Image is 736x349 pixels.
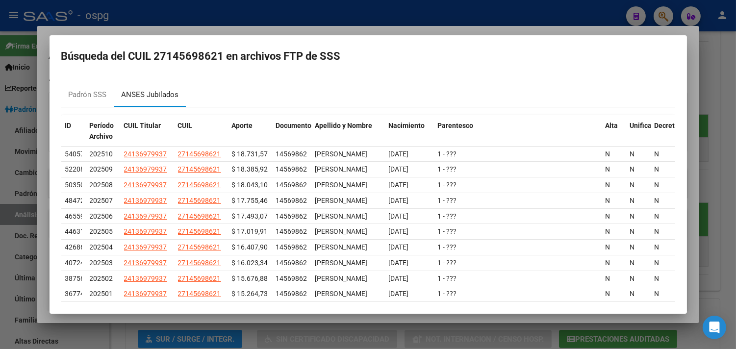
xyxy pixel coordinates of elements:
[276,274,307,282] span: 14569862
[276,243,307,251] span: 14569862
[606,181,610,189] span: N
[389,243,409,251] span: [DATE]
[124,165,167,173] span: 24136979937
[65,181,85,189] span: 50350
[90,197,113,204] span: 202507
[630,122,665,129] span: Unificacion
[438,165,457,173] span: 1 - ???
[232,181,268,189] span: $ 18.043,10
[124,259,167,267] span: 24136979937
[232,259,268,267] span: $ 16.023,34
[90,290,113,298] span: 202501
[124,122,161,129] span: CUIL Titular
[655,181,660,189] span: N
[178,150,221,158] span: 27145698621
[606,290,610,298] span: N
[438,259,457,267] span: 1 - ???
[276,122,312,129] span: Documento
[65,212,85,220] span: 46559
[438,197,457,204] span: 1 - ???
[606,212,610,220] span: N
[606,227,610,235] span: N
[655,243,660,251] span: N
[178,243,221,251] span: 27145698621
[655,122,679,129] span: Decreto
[655,197,660,204] span: N
[630,165,635,173] span: N
[630,259,635,267] span: N
[311,115,385,148] datatable-header-cell: Apellido y Nombre
[606,197,610,204] span: N
[606,122,618,129] span: Alta
[438,243,457,251] span: 1 - ???
[178,290,221,298] span: 27145698621
[655,259,660,267] span: N
[61,115,86,148] datatable-header-cell: ID
[65,122,72,129] span: ID
[389,122,425,129] span: Nacimiento
[602,115,626,148] datatable-header-cell: Alta
[124,181,167,189] span: 24136979937
[315,181,368,189] span: RODRIGUEZ SILVIA BEATRIZ
[389,181,409,189] span: [DATE]
[232,227,268,235] span: $ 17.019,91
[606,243,610,251] span: N
[276,150,307,158] span: 14569862
[438,181,457,189] span: 1 - ???
[65,150,85,158] span: 54057
[703,316,726,339] div: Open Intercom Messenger
[232,290,268,298] span: $ 15.264,73
[389,274,409,282] span: [DATE]
[655,165,660,173] span: N
[315,259,368,267] span: RODRIGUEZ SILVIA BEATRIZ
[276,197,307,204] span: 14569862
[630,197,635,204] span: N
[389,150,409,158] span: [DATE]
[174,115,228,148] datatable-header-cell: CUIL
[655,212,660,220] span: N
[90,259,113,267] span: 202503
[65,227,85,235] span: 44631
[228,115,272,148] datatable-header-cell: Aporte
[61,47,675,66] h2: Búsqueda del CUIL 27145698621 en archivos FTP de SSS
[606,259,610,267] span: N
[438,290,457,298] span: 1 - ???
[276,259,307,267] span: 14569862
[630,212,635,220] span: N
[315,290,368,298] span: RODRIGUEZ SILVIA BEATRIZ
[124,274,167,282] span: 24136979937
[315,122,373,129] span: Apellido y Nombre
[315,165,368,173] span: RODRIGUEZ SILVIA BEATRIZ
[630,290,635,298] span: N
[232,212,268,220] span: $ 17.493,07
[389,165,409,173] span: [DATE]
[232,165,268,173] span: $ 18.385,92
[655,227,660,235] span: N
[389,197,409,204] span: [DATE]
[90,243,113,251] span: 202504
[178,197,221,204] span: 27145698621
[178,274,221,282] span: 27145698621
[178,259,221,267] span: 27145698621
[65,259,85,267] span: 40724
[315,150,368,158] span: RODRIGUEZ SILVIA BEATRIZ
[438,150,457,158] span: 1 - ???
[655,150,660,158] span: N
[606,150,610,158] span: N
[630,181,635,189] span: N
[90,227,113,235] span: 202505
[232,243,268,251] span: $ 16.407,90
[124,227,167,235] span: 24136979937
[232,122,253,129] span: Aporte
[124,290,167,298] span: 24136979937
[276,181,307,189] span: 14569862
[630,150,635,158] span: N
[65,197,85,204] span: 48472
[90,122,114,141] span: Período Archivo
[90,165,113,173] span: 202509
[438,122,474,129] span: Parentesco
[389,290,409,298] span: [DATE]
[276,165,307,173] span: 14569862
[178,227,221,235] span: 27145698621
[276,290,307,298] span: 14569862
